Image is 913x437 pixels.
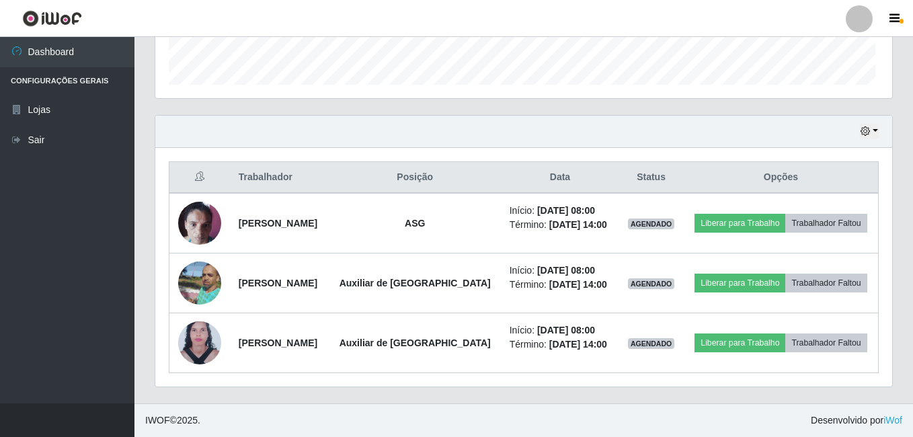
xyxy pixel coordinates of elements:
[510,323,611,337] li: Início:
[619,162,684,194] th: Status
[510,218,611,232] li: Término:
[510,264,611,278] li: Início:
[145,413,200,428] span: © 2025 .
[231,162,329,194] th: Trabalhador
[785,274,867,292] button: Trabalhador Faltou
[628,278,675,289] span: AGENDADO
[628,218,675,229] span: AGENDADO
[694,274,785,292] button: Liberar para Trabalho
[510,278,611,292] li: Término:
[178,314,221,372] img: 1728382310331.jpeg
[694,214,785,233] button: Liberar para Trabalho
[239,218,317,229] strong: [PERSON_NAME]
[694,333,785,352] button: Liberar para Trabalho
[549,339,607,350] time: [DATE] 14:00
[537,325,595,335] time: [DATE] 08:00
[811,413,902,428] span: Desenvolvido por
[340,337,491,348] strong: Auxiliar de [GEOGRAPHIC_DATA]
[239,278,317,288] strong: [PERSON_NAME]
[549,279,607,290] time: [DATE] 14:00
[405,218,425,229] strong: ASG
[785,333,867,352] button: Trabalhador Faltou
[145,415,170,426] span: IWOF
[549,219,607,230] time: [DATE] 14:00
[178,194,221,251] img: 1733770253666.jpeg
[502,162,619,194] th: Data
[329,162,502,194] th: Posição
[537,265,595,276] time: [DATE] 08:00
[785,214,867,233] button: Trabalhador Faltou
[684,162,879,194] th: Opções
[239,337,317,348] strong: [PERSON_NAME]
[510,204,611,218] li: Início:
[178,254,221,312] img: 1650917429067.jpeg
[537,205,595,216] time: [DATE] 08:00
[22,10,82,27] img: CoreUI Logo
[628,338,675,349] span: AGENDADO
[510,337,611,352] li: Término:
[883,415,902,426] a: iWof
[340,278,491,288] strong: Auxiliar de [GEOGRAPHIC_DATA]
